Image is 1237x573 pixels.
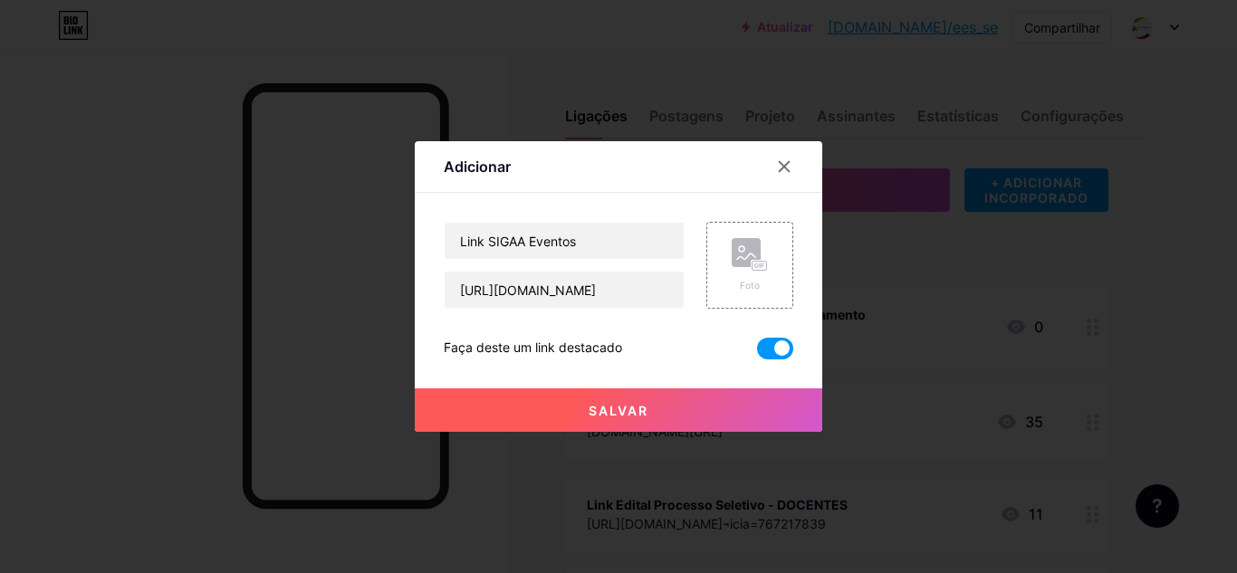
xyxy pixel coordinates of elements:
[444,339,622,355] font: Faça deste um link destacado
[740,280,760,291] font: Foto
[445,223,684,259] input: Título
[589,403,648,418] font: Salvar
[415,388,822,432] button: Salvar
[444,158,511,176] font: Adicionar
[445,272,684,308] input: URL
